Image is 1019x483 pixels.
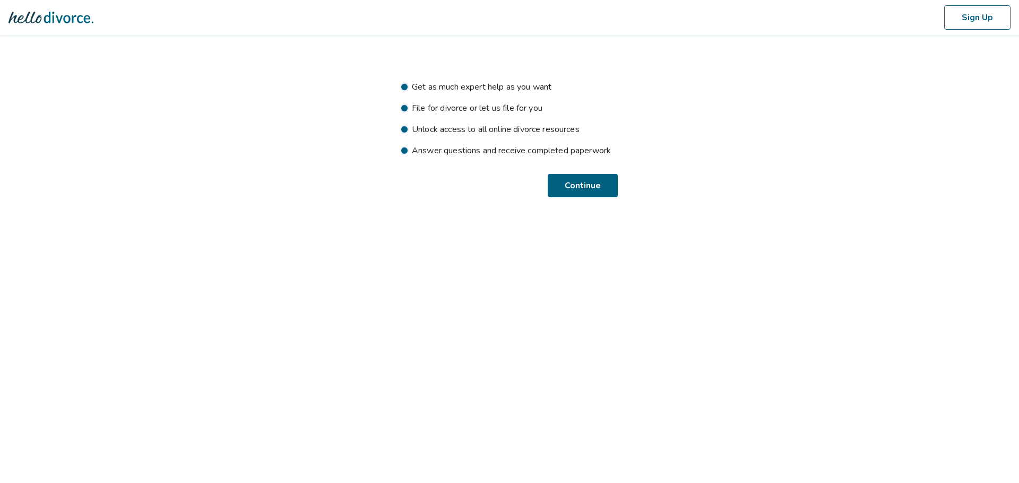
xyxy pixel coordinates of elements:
[401,123,618,136] li: Unlock access to all online divorce resources
[401,144,618,157] li: Answer questions and receive completed paperwork
[401,81,618,93] li: Get as much expert help as you want
[401,102,618,115] li: File for divorce or let us file for you
[944,5,1011,30] button: Sign Up
[549,174,618,197] button: Continue
[8,7,93,28] img: Hello Divorce Logo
